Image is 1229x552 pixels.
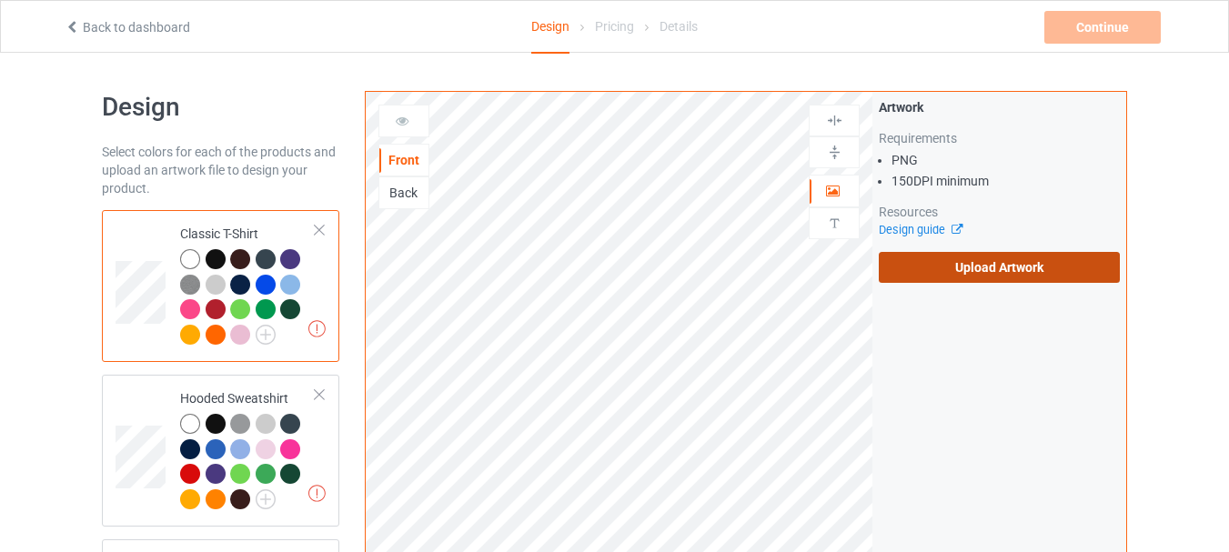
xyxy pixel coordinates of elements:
[595,1,634,52] div: Pricing
[892,172,1120,190] li: 150 DPI minimum
[180,275,200,295] img: heather_texture.png
[102,143,339,197] div: Select colors for each of the products and upload an artwork file to design your product.
[379,184,428,202] div: Back
[102,91,339,124] h1: Design
[892,151,1120,169] li: PNG
[102,375,339,527] div: Hooded Sweatshirt
[180,225,316,343] div: Classic T-Shirt
[660,1,698,52] div: Details
[308,320,326,337] img: exclamation icon
[531,1,569,54] div: Design
[879,98,1120,116] div: Artwork
[65,20,190,35] a: Back to dashboard
[308,485,326,502] img: exclamation icon
[256,325,276,345] img: svg+xml;base64,PD94bWwgdmVyc2lvbj0iMS4wIiBlbmNvZGluZz0iVVRGLTgiPz4KPHN2ZyB3aWR0aD0iMjJweCIgaGVpZ2...
[826,144,843,161] img: svg%3E%0A
[879,129,1120,147] div: Requirements
[879,223,962,236] a: Design guide
[102,210,339,362] div: Classic T-Shirt
[879,252,1120,283] label: Upload Artwork
[379,151,428,169] div: Front
[256,489,276,509] img: svg+xml;base64,PD94bWwgdmVyc2lvbj0iMS4wIiBlbmNvZGluZz0iVVRGLTgiPz4KPHN2ZyB3aWR0aD0iMjJweCIgaGVpZ2...
[879,203,1120,221] div: Resources
[826,112,843,129] img: svg%3E%0A
[180,389,316,507] div: Hooded Sweatshirt
[826,215,843,232] img: svg%3E%0A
